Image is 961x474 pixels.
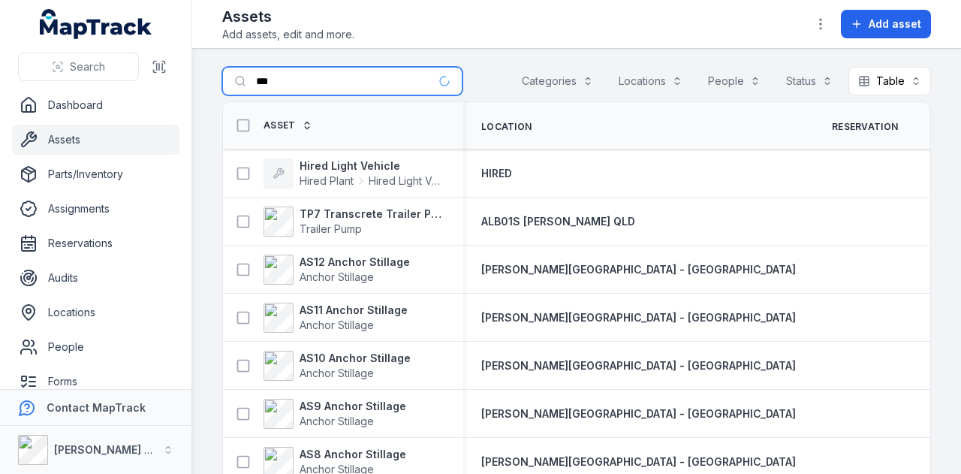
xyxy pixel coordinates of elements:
[264,119,296,131] span: Asset
[222,6,354,27] h2: Assets
[369,174,445,189] span: Hired Light Vehicle
[12,90,179,120] a: Dashboard
[12,367,179,397] a: Forms
[481,358,796,373] a: [PERSON_NAME][GEOGRAPHIC_DATA] - [GEOGRAPHIC_DATA]
[481,311,796,324] span: [PERSON_NAME][GEOGRAPHIC_DATA] - [GEOGRAPHIC_DATA]
[300,174,354,189] span: Hired Plant
[776,67,842,95] button: Status
[832,121,898,133] span: Reservation
[12,159,179,189] a: Parts/Inventory
[12,297,179,328] a: Locations
[481,455,796,468] span: [PERSON_NAME][GEOGRAPHIC_DATA] - [GEOGRAPHIC_DATA]
[12,228,179,258] a: Reservations
[300,319,374,331] span: Anchor Stillage
[300,415,374,427] span: Anchor Stillage
[300,447,406,462] strong: AS8 Anchor Stillage
[698,67,770,95] button: People
[481,407,796,420] span: [PERSON_NAME][GEOGRAPHIC_DATA] - [GEOGRAPHIC_DATA]
[609,67,692,95] button: Locations
[264,351,411,381] a: AS10 Anchor StillageAnchor Stillage
[300,303,408,318] strong: AS11 Anchor Stillage
[481,166,512,181] a: HIRED
[18,53,139,81] button: Search
[841,10,931,38] button: Add asset
[481,167,512,180] span: HIRED
[264,119,312,131] a: Asset
[481,406,796,421] a: [PERSON_NAME][GEOGRAPHIC_DATA] - [GEOGRAPHIC_DATA]
[264,303,408,333] a: AS11 Anchor StillageAnchor Stillage
[481,215,635,228] span: ALB01S [PERSON_NAME] QLD
[222,27,354,42] span: Add assets, edit and more.
[300,367,374,379] span: Anchor Stillage
[300,159,445,174] strong: Hired Light Vehicle
[47,401,146,414] strong: Contact MapTrack
[481,454,796,469] a: [PERSON_NAME][GEOGRAPHIC_DATA] - [GEOGRAPHIC_DATA]
[12,263,179,293] a: Audits
[869,17,921,32] span: Add asset
[848,67,931,95] button: Table
[264,207,445,237] a: TP7 Transcrete Trailer PumpTrailer Pump
[481,263,796,276] span: [PERSON_NAME][GEOGRAPHIC_DATA] - [GEOGRAPHIC_DATA]
[481,121,532,133] span: Location
[481,214,635,229] a: ALB01S [PERSON_NAME] QLD
[54,443,177,456] strong: [PERSON_NAME] Group
[300,270,374,283] span: Anchor Stillage
[300,399,406,414] strong: AS9 Anchor Stillage
[264,255,410,285] a: AS12 Anchor StillageAnchor Stillage
[264,159,445,189] a: Hired Light VehicleHired PlantHired Light Vehicle
[70,59,105,74] span: Search
[481,310,796,325] a: [PERSON_NAME][GEOGRAPHIC_DATA] - [GEOGRAPHIC_DATA]
[12,194,179,224] a: Assignments
[300,255,410,270] strong: AS12 Anchor Stillage
[264,399,406,429] a: AS9 Anchor StillageAnchor Stillage
[40,9,152,39] a: MapTrack
[12,125,179,155] a: Assets
[481,262,796,277] a: [PERSON_NAME][GEOGRAPHIC_DATA] - [GEOGRAPHIC_DATA]
[300,222,362,235] span: Trailer Pump
[300,351,411,366] strong: AS10 Anchor Stillage
[12,332,179,362] a: People
[481,359,796,372] span: [PERSON_NAME][GEOGRAPHIC_DATA] - [GEOGRAPHIC_DATA]
[512,67,603,95] button: Categories
[300,207,445,222] strong: TP7 Transcrete Trailer Pump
